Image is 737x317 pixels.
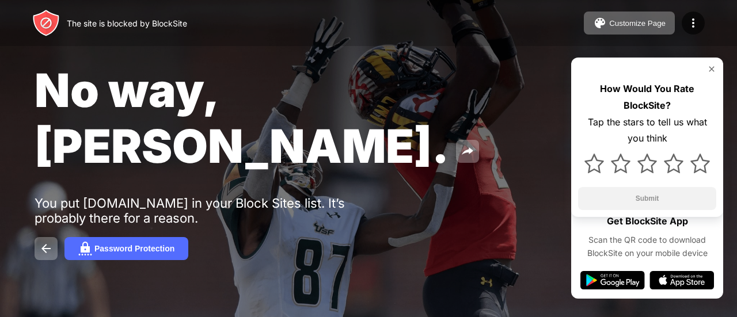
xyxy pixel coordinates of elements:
div: Password Protection [94,244,174,253]
button: Customize Page [584,12,675,35]
img: share.svg [461,144,474,158]
img: pallet.svg [593,16,607,30]
img: star.svg [584,154,604,173]
div: How Would You Rate BlockSite? [578,81,716,114]
img: menu-icon.svg [686,16,700,30]
button: Password Protection [64,237,188,260]
button: Submit [578,187,716,210]
div: Tap the stars to tell us what you think [578,114,716,147]
img: password.svg [78,242,92,255]
div: Customize Page [609,19,666,28]
img: header-logo.svg [32,9,60,37]
img: star.svg [611,154,630,173]
span: No way, [PERSON_NAME]. [35,62,449,174]
img: star.svg [637,154,657,173]
img: star.svg [690,154,710,173]
img: star.svg [664,154,683,173]
div: The site is blocked by BlockSite [67,18,187,28]
img: back.svg [39,242,53,255]
img: rate-us-close.svg [707,64,716,74]
div: You put [DOMAIN_NAME] in your Block Sites list. It’s probably there for a reason. [35,196,390,226]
